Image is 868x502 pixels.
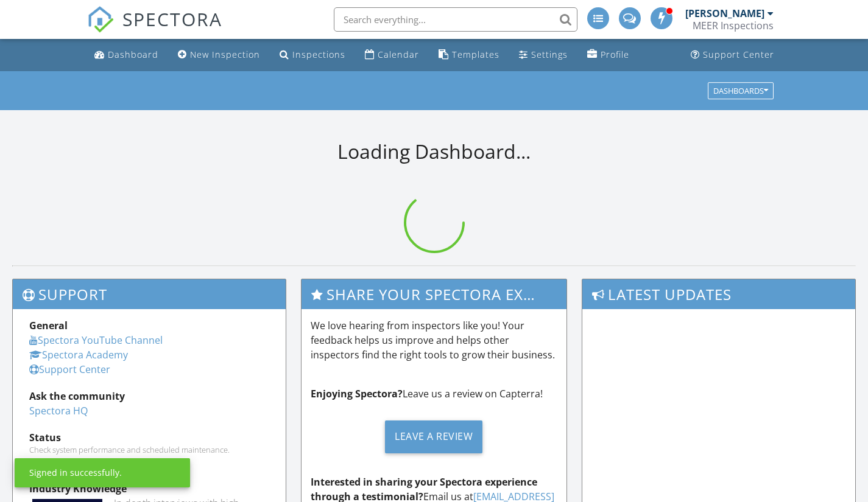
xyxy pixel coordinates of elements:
div: Status [29,430,269,445]
div: Ask the community [29,389,269,403]
input: Search everything... [334,7,577,32]
div: Dashboards [713,86,768,95]
div: Support Center [703,49,774,60]
div: Calendar [378,49,419,60]
strong: General [29,319,68,332]
div: Dashboard [108,49,158,60]
div: Templates [452,49,499,60]
a: Dashboard [90,44,163,66]
div: MEER Inspections [693,19,774,32]
div: Leave a Review [385,420,482,453]
a: Settings [514,44,573,66]
span: SPECTORA [122,6,222,32]
div: Settings [531,49,568,60]
div: Check system performance and scheduled maintenance. [29,445,269,455]
p: We love hearing from inspectors like you! Your feedback helps us improve and helps other inspecto... [311,318,558,362]
a: Profile [582,44,634,66]
a: Support Center [29,363,110,376]
button: Dashboards [708,82,774,99]
div: New Inspection [190,49,260,60]
a: Support Center [686,44,779,66]
div: Industry Knowledge [29,481,269,496]
p: Leave us a review on Capterra! [311,386,558,401]
a: Inspections [275,44,350,66]
div: Profile [601,49,629,60]
strong: Enjoying Spectora? [311,387,403,400]
a: SPECTORA [87,16,222,42]
div: Signed in successfully. [29,467,122,479]
div: [PERSON_NAME] [685,7,764,19]
a: [URL][DOMAIN_NAME] [29,455,130,469]
h3: Support [13,279,286,309]
h3: Share Your Spectora Experience [302,279,567,309]
div: Inspections [292,49,345,60]
a: Spectora HQ [29,404,88,417]
a: New Inspection [173,44,265,66]
a: Templates [434,44,504,66]
a: Spectora YouTube Channel [29,333,163,347]
h3: Latest Updates [582,279,855,309]
img: The Best Home Inspection Software - Spectora [87,6,114,33]
a: Leave a Review [311,411,558,462]
a: Spectora Academy [29,348,128,361]
a: Calendar [360,44,424,66]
